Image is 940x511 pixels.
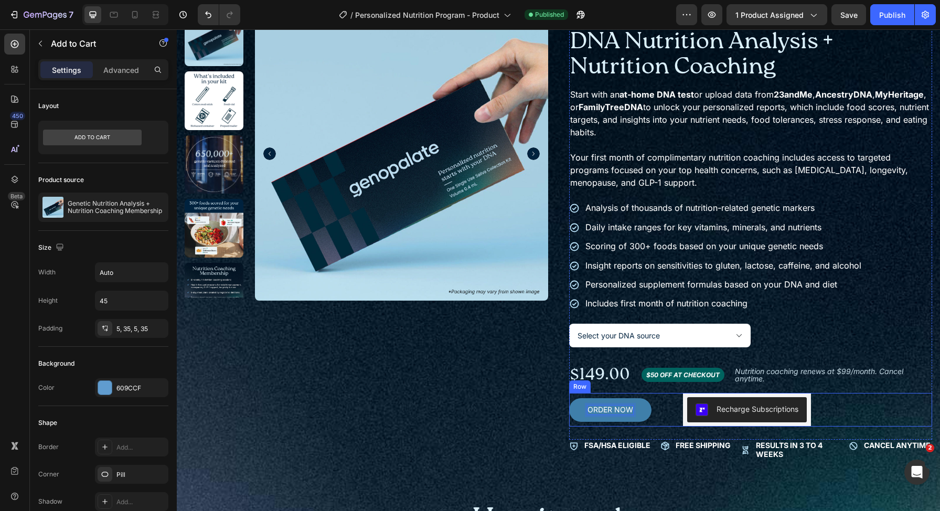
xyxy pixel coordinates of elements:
div: Product source [38,175,84,185]
span: Save [840,10,858,19]
strong: FamilyTreeDNA [402,72,466,83]
p: Analysis of thousands of nutrition-related genetic markers [409,173,685,184]
div: 5, 35, 5, 35 [116,324,166,334]
strong: 23andMe [597,60,636,70]
div: Height [38,296,58,305]
h2: How it works [8,471,755,511]
div: Publish [879,9,905,20]
p: Nutrition coaching renews at $99/month. Cancel anytime. [558,338,756,353]
p: Start with an or upload data from , , , or to unlock your personalized reports, which include foo... [393,59,755,109]
img: product feature img [42,197,63,218]
div: Padding [38,324,62,333]
iframe: Intercom live chat [904,460,930,485]
p: Advanced [103,65,139,76]
p: Daily intake ranges for key vitamins, minerals, and nutrients [409,192,685,204]
div: Layout [38,101,59,111]
button: 7 [4,4,78,25]
div: Beta [8,192,25,200]
div: 609CCF [116,384,166,393]
input: Auto [95,263,168,282]
p: Personalized supplement formulas based on your DNA and diet [409,249,685,261]
p: FREE Shipping [499,412,554,421]
div: Corner [38,470,59,479]
span: 1 product assigned [735,9,804,20]
p: FSA/HSA Eligible [408,412,474,421]
p: Add to Cart [51,37,140,50]
span: / [350,9,353,20]
div: Recharge Subscriptions [540,374,622,385]
strong: MyHeritage [698,60,747,70]
div: Size [38,241,66,255]
span: Published [535,10,564,19]
div: Background [38,359,74,368]
div: Color [38,383,55,392]
div: $149.00 [392,334,454,358]
p: Genetic Nutrition Analysis + Nutrition Coaching Membership [68,200,164,215]
button: Publish [870,4,914,25]
div: Width [38,268,56,277]
p: Settings [52,65,81,76]
button: Recharge Subscriptions [510,368,630,393]
div: Border [38,442,59,452]
div: Shape [38,418,57,428]
div: 450 [10,112,25,120]
span: 2 [926,444,934,452]
span: Personalized Nutrition Program - Product [355,9,499,20]
p: Includes first month of nutrition coaching [409,268,685,280]
div: Rich Text Editor. Editing area: main [411,376,456,385]
p: 7 [69,8,73,21]
div: Shadow [38,497,62,506]
button: 1 product assigned [727,4,827,25]
p: Scoring of 300+ foods based on your unique genetic needs [409,211,685,222]
p: Your first month of complimentary nutrition coaching includes access to targeted programs focused... [393,122,755,159]
strong: AncestryDNA [638,60,696,70]
div: Add... [116,497,166,507]
div: $50 OFF AT CHECKOUT [465,338,548,353]
div: Add... [116,443,166,452]
div: Pill [116,470,166,480]
button: Save [831,4,866,25]
h2: Rich Text Editor. Editing area: main [558,338,756,353]
button: Carousel Next Arrow [350,118,363,131]
iframe: To enrich screen reader interactions, please activate Accessibility in Grammarly extension settings [177,29,940,511]
p: Insight reports on sensitivities to gluten, lactose, caffeine, and alcohol [409,230,685,242]
input: Auto [95,291,168,310]
button: ORDER NOW [392,369,475,392]
div: Row [394,353,412,362]
p: Results in 3 to 4 weeks [579,412,663,430]
strong: at-home DNA test [443,60,517,70]
p: ORDER NOW [411,376,456,385]
div: Undo/Redo [198,4,240,25]
p: CANCEL ANYTIME [687,412,754,421]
